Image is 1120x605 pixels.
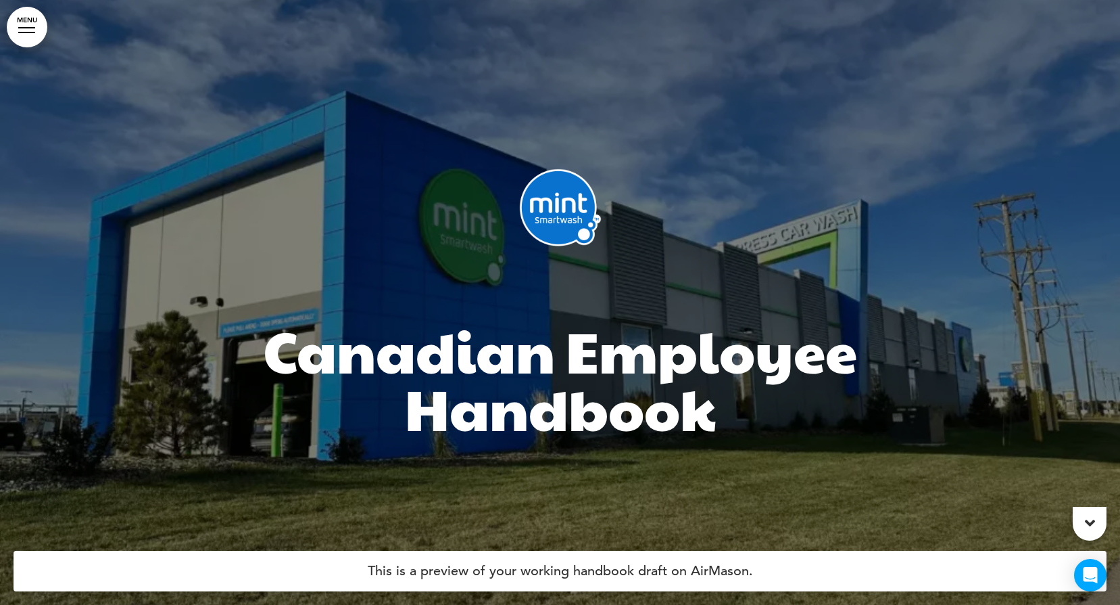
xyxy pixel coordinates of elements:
[1074,559,1106,591] div: Open Intercom Messenger
[7,7,47,47] a: MENU
[608,367,644,447] span: o
[14,551,1106,591] h4: This is a preview of your working handbook draft on AirMason.
[488,135,633,280] img: 1737055965077-MintSmartwash_Logo_PrimaryBlue.png
[680,367,716,447] span: k
[264,309,857,447] span: Canadian Employee Handb o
